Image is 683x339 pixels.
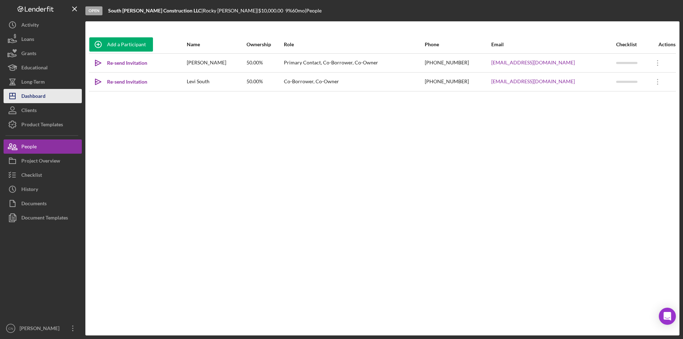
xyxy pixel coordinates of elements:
[4,75,82,89] button: Long-Term
[4,139,82,154] button: People
[21,46,36,62] div: Grants
[491,79,575,84] a: [EMAIL_ADDRESS][DOMAIN_NAME]
[425,54,491,72] div: [PHONE_NUMBER]
[284,42,424,47] div: Role
[21,211,68,227] div: Document Templates
[203,8,258,14] div: Rocky [PERSON_NAME] |
[107,75,147,89] div: Re-send Invitation
[21,18,39,34] div: Activity
[616,42,648,47] div: Checklist
[258,8,285,14] div: $10,000.00
[284,54,424,72] div: Primary Contact, Co-Borrower, Co-Owner
[247,73,283,91] div: 50.00%
[21,89,46,105] div: Dashboard
[21,75,45,91] div: Long-Term
[187,54,246,72] div: [PERSON_NAME]
[4,103,82,117] button: Clients
[108,7,201,14] b: South [PERSON_NAME] Construction LLC
[4,168,82,182] button: Checklist
[18,321,64,337] div: [PERSON_NAME]
[491,60,575,65] a: [EMAIL_ADDRESS][DOMAIN_NAME]
[284,73,424,91] div: Co-Borrower, Co-Owner
[425,73,491,91] div: [PHONE_NUMBER]
[89,56,154,70] button: Re-send Invitation
[305,8,322,14] div: | People
[4,18,82,32] button: Activity
[107,56,147,70] div: Re-send Invitation
[649,42,676,47] div: Actions
[89,37,153,52] button: Add a Participant
[4,117,82,132] button: Product Templates
[21,32,34,48] div: Loans
[89,75,154,89] button: Re-send Invitation
[21,182,38,198] div: History
[292,8,305,14] div: 60 mo
[8,327,13,330] text: CN
[108,8,203,14] div: |
[4,182,82,196] button: History
[21,139,37,155] div: People
[187,73,246,91] div: Levi South
[4,60,82,75] button: Educational
[247,54,283,72] div: 50.00%
[21,196,47,212] div: Documents
[21,117,63,133] div: Product Templates
[285,8,292,14] div: 9 %
[247,42,283,47] div: Ownership
[4,196,82,211] button: Documents
[21,154,60,170] div: Project Overview
[4,211,82,225] button: Document Templates
[491,42,615,47] div: Email
[4,32,82,46] button: Loans
[4,321,82,335] button: CN[PERSON_NAME]
[4,89,82,103] button: Dashboard
[4,46,82,60] button: Grants
[4,154,82,168] button: Project Overview
[659,308,676,325] div: Open Intercom Messenger
[425,42,491,47] div: Phone
[21,168,42,184] div: Checklist
[21,103,37,119] div: Clients
[187,42,246,47] div: Name
[107,37,146,52] div: Add a Participant
[21,60,48,76] div: Educational
[85,6,102,15] div: Open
